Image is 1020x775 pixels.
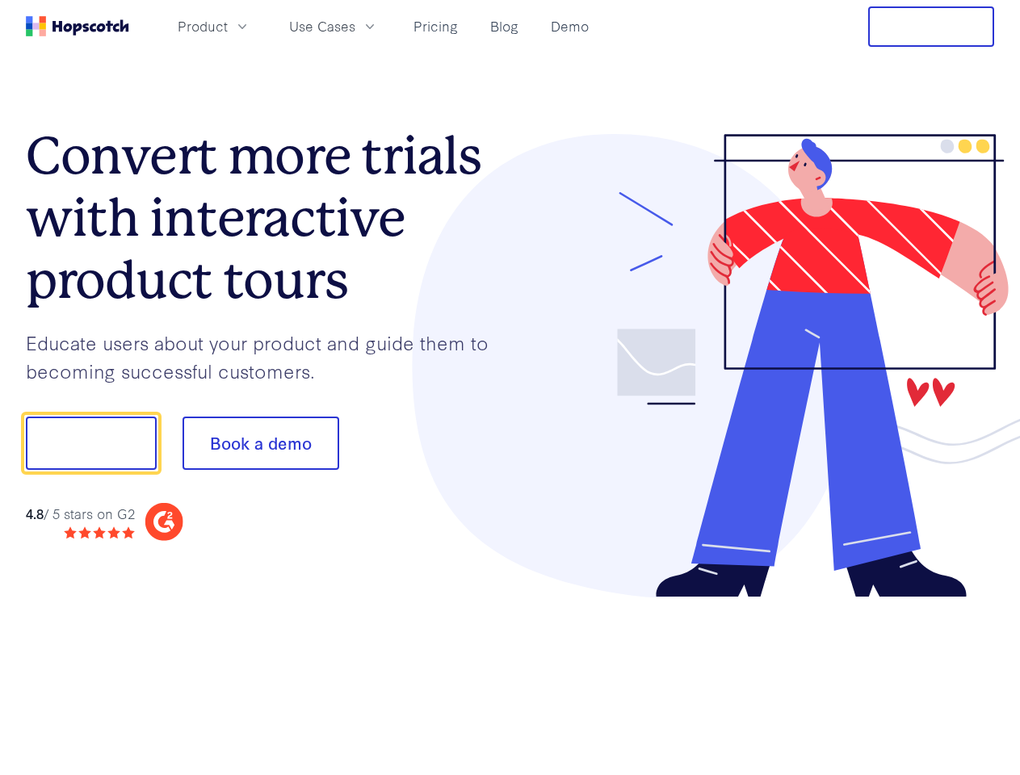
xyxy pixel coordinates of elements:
a: Pricing [407,13,464,40]
button: Free Trial [868,6,994,47]
div: / 5 stars on G2 [26,504,135,524]
button: Show me! [26,417,157,470]
strong: 4.8 [26,504,44,522]
span: Use Cases [289,16,355,36]
button: Use Cases [279,13,388,40]
button: Book a demo [183,417,339,470]
button: Product [168,13,260,40]
a: Demo [544,13,595,40]
a: Home [26,16,129,36]
p: Educate users about your product and guide them to becoming successful customers. [26,329,510,384]
span: Product [178,16,228,36]
h1: Convert more trials with interactive product tours [26,125,510,311]
a: Blog [484,13,525,40]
